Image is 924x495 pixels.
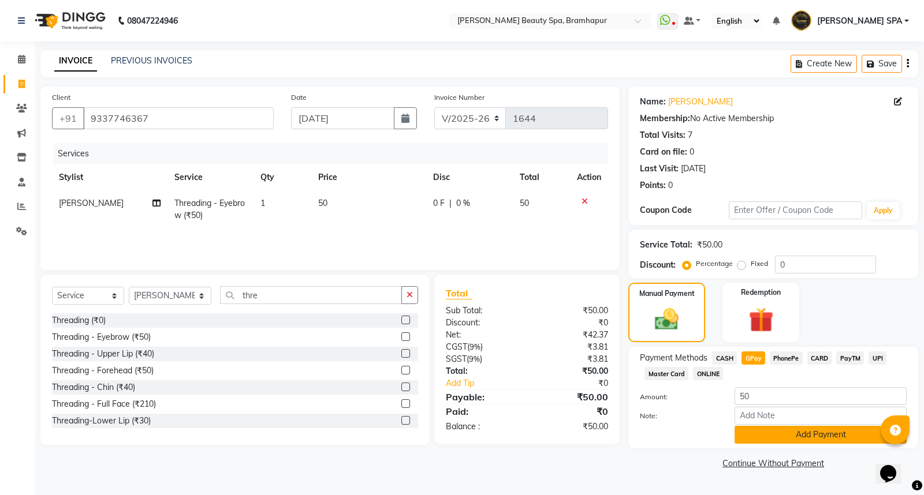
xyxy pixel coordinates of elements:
[527,421,617,433] div: ₹50.00
[311,164,426,190] th: Price
[735,407,907,425] input: Add Note
[53,143,617,164] div: Services
[668,96,733,108] a: [PERSON_NAME]
[437,353,527,365] div: ( )
[697,239,722,251] div: ₹50.00
[640,163,679,175] div: Last Visit:
[770,351,803,365] span: PhonePe
[542,377,617,389] div: ₹0
[437,329,527,341] div: Net:
[59,198,124,208] span: [PERSON_NAME]
[527,404,617,418] div: ₹0
[867,202,900,219] button: Apply
[456,197,470,209] span: 0 %
[446,287,472,299] span: Total
[52,107,84,129] button: +91
[520,198,529,208] span: 50
[127,5,178,37] b: 08047224946
[111,55,192,66] a: PREVIOUS INVOICES
[631,457,916,470] a: Continue Without Payment
[527,365,617,377] div: ₹50.00
[696,258,733,269] label: Percentage
[640,204,729,216] div: Coupon Code
[52,398,156,410] div: Threading - Full Face (₹210)
[437,305,527,317] div: Sub Total:
[712,351,737,365] span: CASH
[869,351,886,365] span: UPI
[640,129,685,141] div: Total Visits:
[446,354,467,364] span: SGST
[446,342,467,352] span: CGST
[449,197,452,209] span: |
[751,258,768,269] label: Fixed
[437,377,542,389] a: Add Tip
[470,342,480,351] span: 9%
[836,351,864,365] span: PayTM
[681,163,706,175] div: [DATE]
[644,367,688,380] span: Master Card
[434,92,485,103] label: Invoice Number
[640,179,666,192] div: Points:
[817,15,902,27] span: [PERSON_NAME] SPA
[729,201,862,219] input: Enter Offer / Coupon Code
[742,351,765,365] span: GPay
[527,305,617,317] div: ₹50.00
[254,164,311,190] th: Qty
[527,390,617,404] div: ₹50.00
[527,317,617,329] div: ₹0
[437,404,527,418] div: Paid:
[693,367,723,380] span: ONLINE
[469,354,480,363] span: 9%
[640,259,676,271] div: Discount:
[640,239,692,251] div: Service Total:
[688,129,692,141] div: 7
[437,365,527,377] div: Total:
[735,426,907,444] button: Add Payment
[735,387,907,405] input: Amount
[862,55,902,73] button: Save
[631,392,726,402] label: Amount:
[640,146,687,158] div: Card on file:
[690,146,694,158] div: 0
[220,286,402,304] input: Search or Scan
[791,10,811,31] img: ANANYA SPA
[291,92,307,103] label: Date
[167,164,254,190] th: Service
[318,198,327,208] span: 50
[640,112,907,125] div: No Active Membership
[437,421,527,433] div: Balance :
[875,449,912,483] iframe: chat widget
[52,164,167,190] th: Stylist
[527,353,617,365] div: ₹3.81
[741,305,781,335] img: _gift.svg
[437,341,527,353] div: ( )
[52,348,154,360] div: Threading - Upper Lip (₹40)
[260,198,265,208] span: 1
[426,164,513,190] th: Disc
[29,5,109,37] img: logo
[791,55,857,73] button: Create New
[527,341,617,353] div: ₹3.81
[437,390,527,404] div: Payable:
[52,415,151,427] div: Threading-Lower Lip (₹30)
[513,164,571,190] th: Total
[631,411,726,421] label: Note:
[83,107,274,129] input: Search by Name/Mobile/Email/Code
[640,112,690,125] div: Membership:
[174,198,245,220] span: Threading - Eyebrow (₹50)
[52,381,135,393] div: Threading - Chin (₹40)
[639,288,695,299] label: Manual Payment
[52,365,154,377] div: Threading - Forehead (₹50)
[741,287,781,298] label: Redemption
[54,51,97,72] a: INVOICE
[52,92,70,103] label: Client
[640,352,707,364] span: Payment Methods
[52,314,106,327] div: Threading (₹0)
[570,164,608,190] th: Action
[647,306,686,333] img: _cash.svg
[527,329,617,341] div: ₹42.37
[807,351,832,365] span: CARD
[433,197,445,209] span: 0 F
[52,331,151,343] div: Threading - Eyebrow (₹50)
[437,317,527,329] div: Discount:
